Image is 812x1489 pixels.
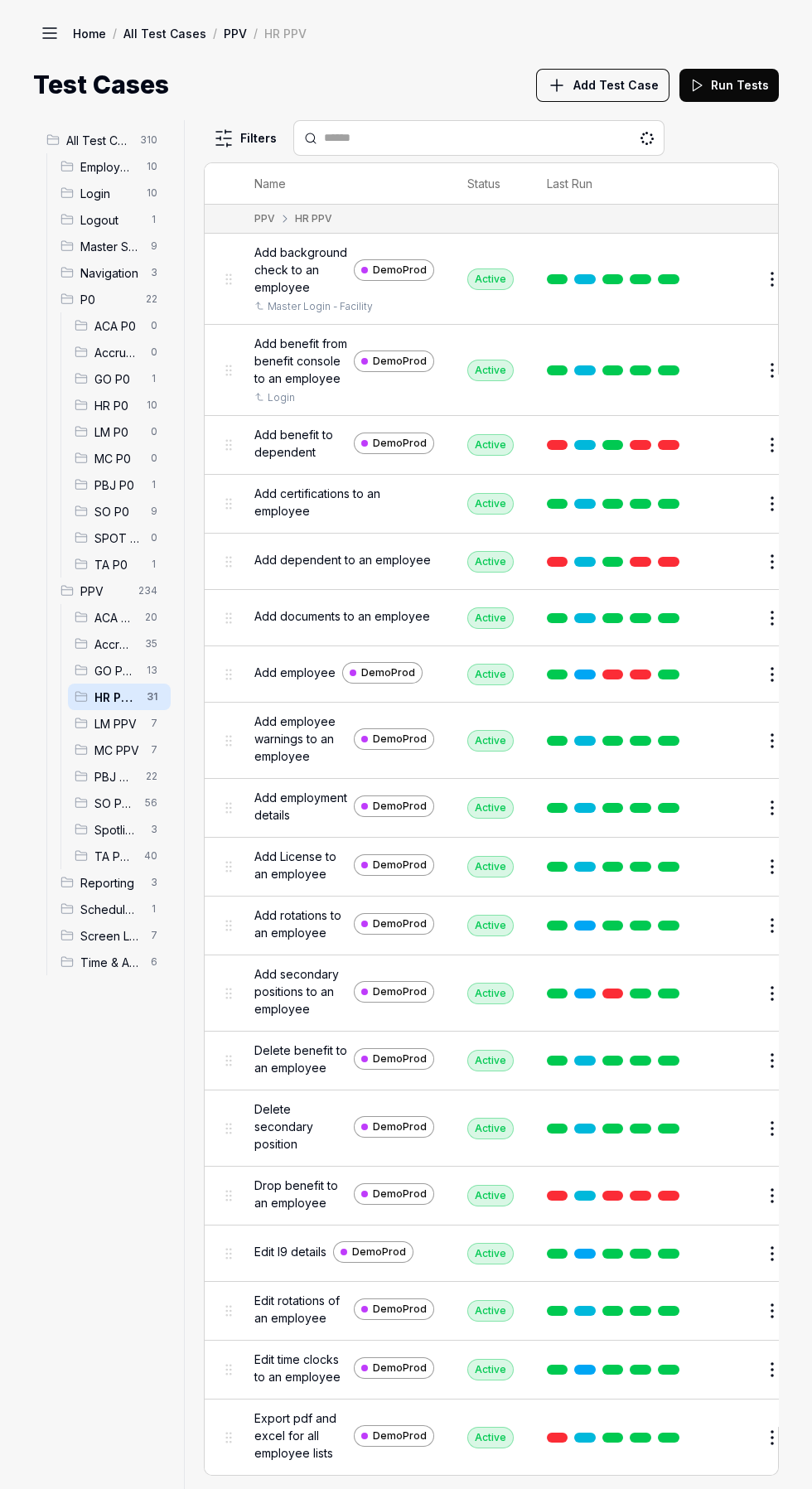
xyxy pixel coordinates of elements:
[354,913,434,935] a: DemoProd
[254,664,336,681] span: Add employee
[66,132,130,149] span: All Test Cases
[144,263,164,283] span: 3
[54,286,171,312] div: Drag to reorderP022
[373,799,427,814] span: DemoProd
[373,732,427,747] span: DemoProd
[205,779,802,838] tr: Add employment detailsDemoProdActive
[94,689,137,706] span: HR PPV
[205,1226,802,1282] tr: Edit I9 detailsDemoProdActive
[354,259,434,281] a: DemoProd
[254,848,347,882] span: Add License to an employee
[467,856,514,877] div: Active
[139,766,164,786] span: 22
[354,1425,434,1447] a: DemoProd
[467,493,514,515] div: Active
[205,897,802,955] tr: Add rotations to an employeeDemoProdActive
[467,1359,514,1380] div: Active
[68,525,171,551] div: Drag to reorderSPOT P00
[144,528,164,548] span: 0
[123,25,206,41] a: All Test Cases
[254,713,347,765] span: Add employee warnings to an employee
[373,436,427,451] span: DemoProd
[573,76,659,94] span: Add Test Case
[54,578,171,604] div: Drag to reorderPPV234
[354,1116,434,1138] a: DemoProd
[94,317,141,335] span: ACA P0
[80,291,136,308] span: P0
[467,664,514,685] div: Active
[73,25,106,41] a: Home
[238,163,451,205] th: Name
[530,163,696,205] th: Last Run
[205,234,802,325] tr: Add background check to an employeeDemoProdMaster Login - FacilityActive
[94,795,135,812] span: SO PPV
[467,730,514,752] div: Active
[140,157,164,176] span: 10
[144,475,164,495] span: 1
[113,25,117,41] div: /
[68,710,171,737] div: Drag to reorderLM PPV7
[224,25,247,41] a: PPV
[68,551,171,578] div: Drag to reorderTA P01
[254,1243,326,1260] span: Edit I9 details
[94,370,141,388] span: GO P0
[138,607,164,627] span: 20
[205,416,802,475] tr: Add benefit to dependentDemoProdActive
[144,926,164,945] span: 7
[144,448,164,468] span: 0
[373,916,427,931] span: DemoProd
[373,1187,427,1201] span: DemoProd
[467,1050,514,1071] div: Active
[373,1361,427,1375] span: DemoProd
[68,445,171,471] div: Drag to reorderMC P00
[94,423,141,441] span: LM P0
[144,873,164,892] span: 3
[68,763,171,790] div: Drag to reorderPBJ PPV22
[373,1119,427,1134] span: DemoProd
[205,475,802,534] tr: Add certifications to an employeeActive
[54,259,171,286] div: Drag to reorderNavigation3
[467,1185,514,1206] div: Active
[144,236,164,256] span: 9
[68,339,171,365] div: Drag to reorderAccruals P00
[54,206,171,233] div: Drag to reorderLogout1
[254,551,431,568] span: Add dependent to an employee
[354,728,434,750] a: DemoProd
[94,556,141,573] span: TA P0
[333,1241,413,1263] a: DemoProd
[254,1177,347,1211] span: Drop benefit to an employee
[68,790,171,816] div: Drag to reorderSO PPV56
[80,954,141,971] span: Time & Attendance
[205,1167,802,1226] tr: Drop benefit to an employeeDemoProdActive
[204,122,287,155] button: Filters
[54,949,171,975] div: Drag to reorderTime & Attendance6
[80,264,141,282] span: Navigation
[80,927,141,945] span: Screen Loads
[94,476,141,494] span: PBJ P0
[254,335,347,387] span: Add benefit from benefit console to an employee
[144,713,164,733] span: 7
[94,450,141,467] span: MC P0
[144,316,164,336] span: 0
[68,498,171,525] div: Drag to reorderSO P09
[140,183,164,203] span: 10
[94,609,135,626] span: ACA PPV
[205,1400,802,1476] tr: Export pdf and excel for all employee listsDemoProdActive
[342,662,423,684] a: DemoProd
[80,238,141,255] span: Master Schedule
[467,1300,514,1322] div: Active
[373,858,427,873] span: DemoProd
[451,163,530,205] th: Status
[254,789,347,824] span: Add employment details
[254,1351,347,1385] span: Edit time clocks to an employee
[213,25,217,41] div: /
[68,657,171,684] div: Drag to reorderGO PPV13
[205,703,802,779] tr: Add employee warnings to an employeeDemoProdActive
[254,1042,347,1076] span: Delete benefit to an employee
[205,1282,802,1341] tr: Edit rotations of an employeeDemoProdActive
[68,604,171,631] div: Drag to reorderACA PPV20
[80,874,141,892] span: Reporting
[144,899,164,919] span: 1
[354,433,434,454] a: DemoProd
[205,646,802,703] tr: Add employeeDemoProdActive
